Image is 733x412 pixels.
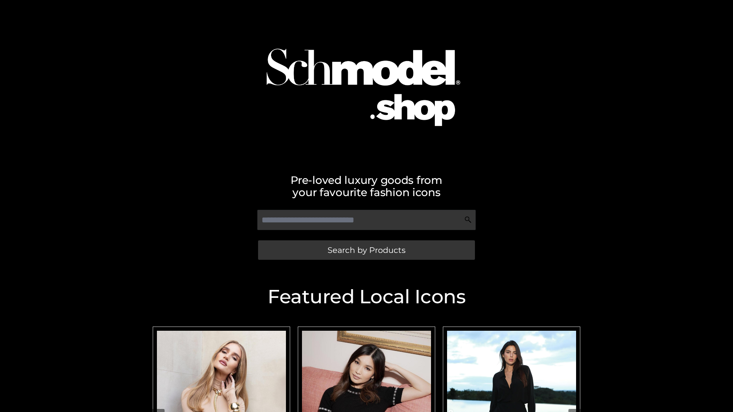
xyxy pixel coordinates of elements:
h2: Pre-loved luxury goods from your favourite fashion icons [149,174,584,198]
img: Search Icon [464,216,472,224]
span: Search by Products [328,246,405,254]
h2: Featured Local Icons​ [149,287,584,306]
a: Search by Products [258,240,475,260]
